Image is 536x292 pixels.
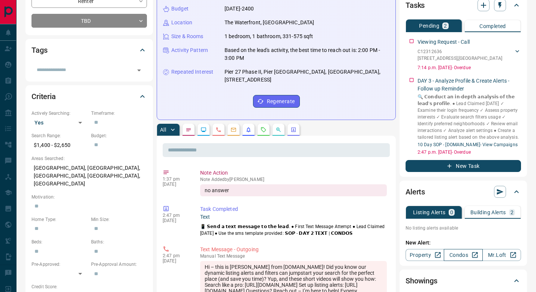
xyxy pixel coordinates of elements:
p: Text Message [200,253,387,259]
p: [DATE] [163,218,189,223]
div: Tags [31,41,147,59]
p: New Alert: [406,239,521,247]
h2: Tags [31,44,47,56]
p: Task Completed [200,205,387,213]
p: [GEOGRAPHIC_DATA], [GEOGRAPHIC_DATA], [GEOGRAPHIC_DATA], [GEOGRAPHIC_DATA], [GEOGRAPHIC_DATA] [31,162,147,190]
p: [DATE]-2400 [225,5,254,13]
p: Text [200,213,387,221]
p: Motivation: [31,194,147,200]
p: Based on the lead's activity, the best time to reach out is: 2:00 PM - 3:00 PM [225,46,389,62]
p: DAY 3 - Analyze Profile & Create Alerts - Follow up Reminder [418,77,521,93]
p: 2 [444,23,447,28]
button: Open [134,65,144,76]
p: Pier 27 Phase II, Pier [GEOGRAPHIC_DATA], [GEOGRAPHIC_DATA], [STREET_ADDRESS] [225,68,389,84]
p: Pending [419,23,439,28]
p: Pre-Approval Amount: [91,261,147,268]
p: C12312636 [418,48,502,55]
div: Showings [406,272,521,290]
p: 2 [511,210,514,215]
p: Budget [171,5,189,13]
div: no answer [200,184,387,196]
p: 0 [450,210,453,215]
p: Credit Score: [31,283,147,290]
p: Budget: [91,132,147,139]
a: Property [406,249,444,261]
p: Areas Searched: [31,155,147,162]
p: Completed [479,24,506,29]
a: Condos [444,249,482,261]
p: Text Message - Outgoing [200,246,387,253]
svg: Agent Actions [290,127,296,133]
svg: Emails [231,127,237,133]
svg: Opportunities [275,127,281,133]
p: Actively Searching: [31,110,87,117]
p: Location [171,19,192,27]
p: 2:47 p.m. [DATE] - Overdue [418,149,521,156]
p: 2:47 pm [163,213,189,218]
p: Viewing Request - Call [418,38,470,46]
p: Activity Pattern [171,46,208,54]
p: [STREET_ADDRESS] , [GEOGRAPHIC_DATA] [418,55,502,62]
p: Baths: [91,239,147,245]
a: 10 Day SOP - [DOMAIN_NAME]- View Campaigns [418,142,518,147]
div: C12312636[STREET_ADDRESS],[GEOGRAPHIC_DATA] [418,47,521,63]
p: Note Added by [PERSON_NAME] [200,177,387,182]
p: Home Type: [31,216,87,223]
p: 1 bedroom, 1 bathroom, 331-575 sqft [225,33,313,40]
svg: Lead Browsing Activity [201,127,207,133]
p: 7:14 p.m. [DATE] - Overdue [418,64,521,71]
svg: Requests [261,127,267,133]
p: All [160,127,166,132]
button: New Task [406,160,521,172]
p: Size & Rooms [171,33,204,40]
p: 2:47 pm [163,253,189,258]
p: $1,400 - $2,650 [31,139,87,151]
p: Listing Alerts [413,210,446,215]
div: Yes [31,117,87,129]
svg: Listing Alerts [246,127,252,133]
div: Alerts [406,183,521,201]
p: Timeframe: [91,110,147,117]
svg: Calls [216,127,222,133]
p: [DATE] [163,258,189,264]
h2: Showings [406,275,437,287]
p: 🔍 𝗖𝗼𝗻𝗱𝘂𝗰𝘁 𝗮𝗻 𝗶𝗻-𝗱𝗲𝗽𝘁𝗵 𝗮𝗻𝗮𝗹𝘆𝘀𝗶𝘀 𝗼𝗳 𝘁𝗵𝗲 𝗹𝗲𝗮𝗱'𝘀 𝗽𝗿𝗼𝗳𝗶𝗹𝗲. ‎● Lead Claimed [DATE] ✓ Examine their logi... [418,93,521,141]
p: Pre-Approved: [31,261,87,268]
div: Criteria [31,87,147,105]
p: Note Action [200,169,387,177]
p: The Waterfront, [GEOGRAPHIC_DATA] [225,19,314,27]
p: [DATE] [163,182,189,187]
button: Regenerate [253,95,300,108]
span: manual [200,253,216,259]
div: TBD [31,14,147,28]
svg: Notes [186,127,192,133]
a: Mr.Loft [482,249,521,261]
p: Search Range: [31,132,87,139]
h2: Criteria [31,90,56,102]
p: Repeated Interest [171,68,213,76]
p: 1:37 pm [163,176,189,182]
p: No listing alerts available [406,225,521,231]
h2: Alerts [406,186,425,198]
p: 📱 𝗦𝗲𝗻𝗱 𝗮 𝘁𝗲𝘅𝘁 𝗺𝗲𝘀𝘀𝗮𝗴𝗲 𝘁𝗼 𝘁𝗵𝗲 𝗹𝗲𝗮𝗱. ● First Text Message Attempt ● Lead Claimed [DATE] ● Use the s... [200,223,387,237]
p: Beds: [31,239,87,245]
p: Min Size: [91,216,147,223]
p: Building Alerts [470,210,506,215]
